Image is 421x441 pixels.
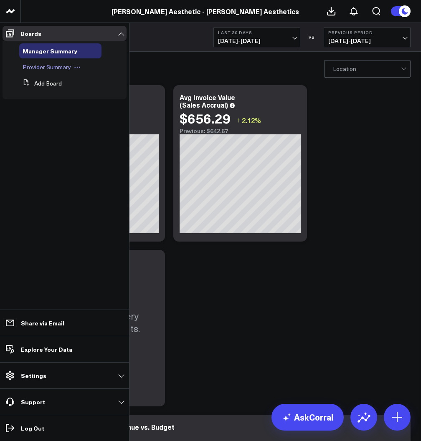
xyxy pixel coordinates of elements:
span: [DATE] - [DATE] [328,38,406,44]
a: AskCorral [271,404,344,431]
p: Support [21,398,45,405]
p: Share via Email [21,320,64,326]
span: [DATE] - [DATE] [218,38,296,44]
div: VS [304,35,320,40]
span: Provider Summary [23,63,71,71]
p: Settings [21,372,46,379]
p: Boards [21,30,41,37]
div: Avg Invoice Value (Sales Accrual) [180,93,235,109]
button: Previous Period[DATE]-[DATE] [324,27,411,47]
span: Manager Summary [23,47,77,55]
span: ↑ [237,115,240,126]
div: $656.29 [180,111,231,126]
span: 2.12% [242,116,261,125]
p: Explore Your Data [21,346,72,353]
div: Previous: $642.67 [180,128,301,134]
p: Log Out [21,425,44,431]
b: Last 30 Days [218,30,296,35]
a: Manager Summary [23,48,77,54]
button: Add Board [19,76,62,91]
a: Log Out [3,421,127,436]
button: Last 30 Days[DATE]-[DATE] [213,27,300,47]
a: Provider Summary [23,64,71,71]
b: Previous Period [328,30,406,35]
a: [PERSON_NAME] Aesthetic - [PERSON_NAME] Aesthetics [112,7,299,16]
